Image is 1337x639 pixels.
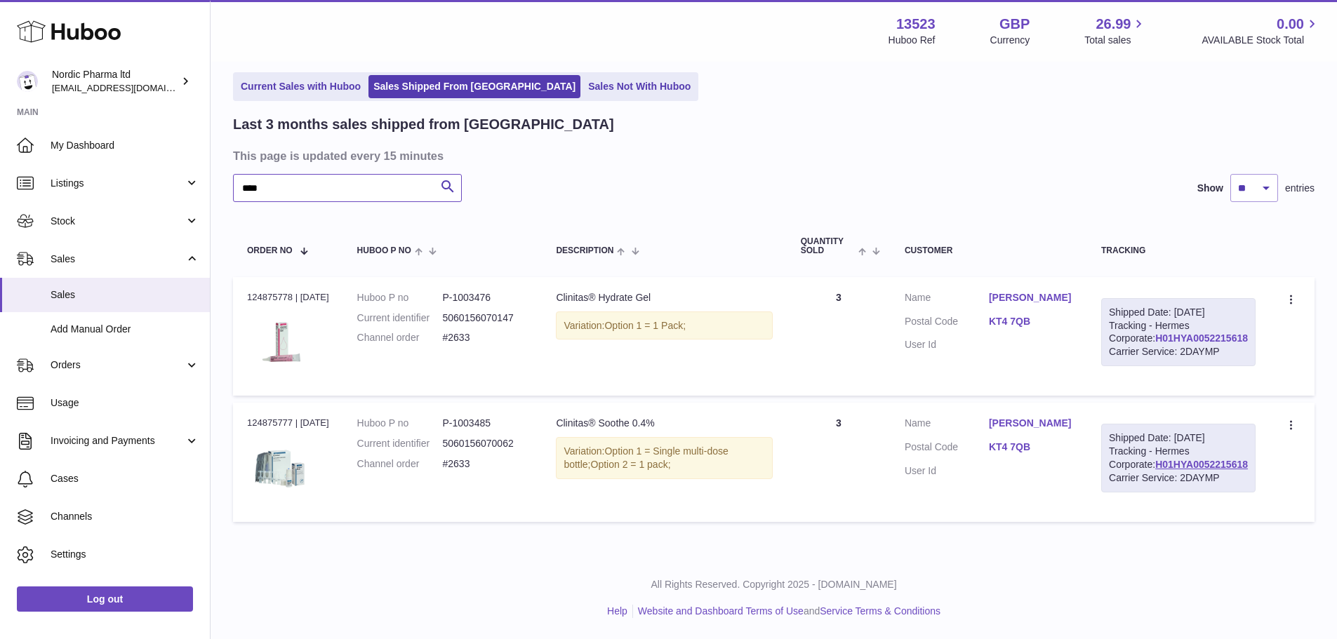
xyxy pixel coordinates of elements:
[368,75,580,98] a: Sales Shipped From [GEOGRAPHIC_DATA]
[442,437,528,450] dd: 5060156070062
[1202,15,1320,47] a: 0.00 AVAILABLE Stock Total
[51,323,199,336] span: Add Manual Order
[896,15,936,34] strong: 13523
[905,246,1073,255] div: Customer
[1109,345,1248,358] div: Carrier Service: 2DAYMP
[905,338,989,351] dt: User Id
[1109,471,1248,485] div: Carrier Service: 2DAYMP
[17,586,193,612] a: Log out
[247,246,293,255] span: Order No
[999,15,1030,34] strong: GBP
[889,34,936,47] div: Huboo Ref
[357,437,443,450] dt: Current identifier
[51,288,199,302] span: Sales
[51,472,199,485] span: Cases
[51,510,199,523] span: Channels
[583,75,696,98] a: Sales Not With Huboo
[1202,34,1320,47] span: AVAILABLE Stock Total
[820,605,940,617] a: Service Terms & Conditions
[51,177,185,190] span: Listings
[556,437,772,479] div: Variation:
[357,291,443,304] dt: Huboo P no
[787,277,891,396] td: 3
[51,358,185,372] span: Orders
[1109,431,1248,445] div: Shipped Date: [DATE]
[989,417,1073,430] a: [PERSON_NAME]
[1084,34,1147,47] span: Total sales
[1197,182,1223,195] label: Show
[233,115,614,134] h2: Last 3 months sales shipped from [GEOGRAPHIC_DATA]
[905,315,989,332] dt: Postal Code
[442,457,528,471] dd: #2633
[1101,246,1256,255] div: Tracking
[1155,332,1248,344] a: H01HYA0052215618
[357,246,411,255] span: Huboo P no
[989,315,1073,328] a: KT4 7QB
[1084,15,1147,47] a: 26.99 Total sales
[442,291,528,304] dd: P-1003476
[247,291,329,304] div: 124875778 | [DATE]
[1155,459,1248,470] a: H01HYA0052215618
[357,457,443,471] dt: Channel order
[990,34,1030,47] div: Currency
[52,68,178,95] div: Nordic Pharma ltd
[556,417,772,430] div: Clinitas® Soothe 0.4%
[247,308,317,378] img: 1_f13aeef1-7825-42c4-bd96-546fc26b9c19.png
[989,291,1073,304] a: [PERSON_NAME]
[1285,182,1315,195] span: entries
[357,331,443,344] dt: Channel order
[51,215,185,228] span: Stock
[442,311,528,325] dd: 5060156070147
[556,291,772,304] div: Clinitas® Hydrate Gel
[604,320,686,331] span: Option 1 = 1 Pack;
[905,291,989,308] dt: Name
[233,148,1311,163] h3: This page is updated every 15 minutes
[801,237,855,255] span: Quantity Sold
[51,548,199,561] span: Settings
[1101,298,1256,367] div: Tracking - Hermes Corporate:
[607,605,627,617] a: Help
[51,253,185,266] span: Sales
[442,417,528,430] dd: P-1003485
[591,459,671,470] span: Option 2 = 1 pack;
[787,403,891,521] td: 3
[17,71,38,92] img: internalAdmin-13523@internal.huboo.com
[638,605,804,617] a: Website and Dashboard Terms of Use
[222,578,1326,591] p: All Rights Reserved. Copyright 2025 - [DOMAIN_NAME]
[51,396,199,410] span: Usage
[1109,306,1248,319] div: Shipped Date: [DATE]
[905,417,989,433] dt: Name
[1277,15,1304,34] span: 0.00
[442,331,528,344] dd: #2633
[247,417,329,429] div: 124875777 | [DATE]
[1101,424,1256,492] div: Tracking - Hermes Corporate:
[236,75,366,98] a: Current Sales with Huboo
[556,246,613,255] span: Description
[564,445,728,470] span: Option 1 = Single multi-dose bottle;
[357,417,443,430] dt: Huboo P no
[633,605,940,618] li: and
[51,434,185,448] span: Invoicing and Payments
[989,440,1073,454] a: KT4 7QB
[905,464,989,478] dt: User Id
[357,311,443,325] dt: Current identifier
[247,434,317,504] img: 2_6c148ce2-9555-4dcb-a520-678b12be0df6.png
[1096,15,1131,34] span: 26.99
[52,82,206,93] span: [EMAIL_ADDRESS][DOMAIN_NAME]
[51,139,199,152] span: My Dashboard
[556,311,772,340] div: Variation:
[905,440,989,457] dt: Postal Code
